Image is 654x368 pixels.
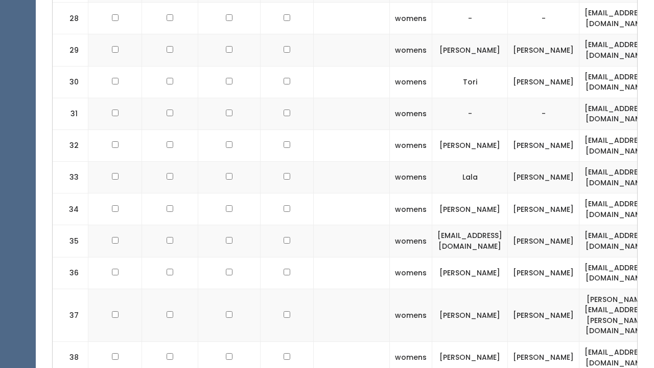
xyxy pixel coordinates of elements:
[53,3,88,34] td: 28
[508,257,579,289] td: [PERSON_NAME]
[432,225,508,257] td: [EMAIL_ADDRESS][DOMAIN_NAME]
[53,129,88,161] td: 32
[390,3,432,34] td: womens
[53,66,88,98] td: 30
[390,289,432,341] td: womens
[390,98,432,129] td: womens
[508,289,579,341] td: [PERSON_NAME]
[432,289,508,341] td: [PERSON_NAME]
[390,162,432,193] td: womens
[508,193,579,225] td: [PERSON_NAME]
[432,66,508,98] td: Tori
[508,34,579,66] td: [PERSON_NAME]
[390,66,432,98] td: womens
[390,257,432,289] td: womens
[53,257,88,289] td: 36
[432,34,508,66] td: [PERSON_NAME]
[53,98,88,129] td: 31
[508,66,579,98] td: [PERSON_NAME]
[390,129,432,161] td: womens
[390,225,432,257] td: womens
[508,162,579,193] td: [PERSON_NAME]
[432,193,508,225] td: [PERSON_NAME]
[508,3,579,34] td: -
[432,257,508,289] td: [PERSON_NAME]
[432,129,508,161] td: [PERSON_NAME]
[390,34,432,66] td: womens
[53,162,88,193] td: 33
[432,3,508,34] td: -
[390,193,432,225] td: womens
[432,162,508,193] td: Lala
[432,98,508,129] td: -
[508,129,579,161] td: [PERSON_NAME]
[508,225,579,257] td: [PERSON_NAME]
[53,34,88,66] td: 29
[508,98,579,129] td: -
[53,193,88,225] td: 34
[53,225,88,257] td: 35
[53,289,88,341] td: 37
